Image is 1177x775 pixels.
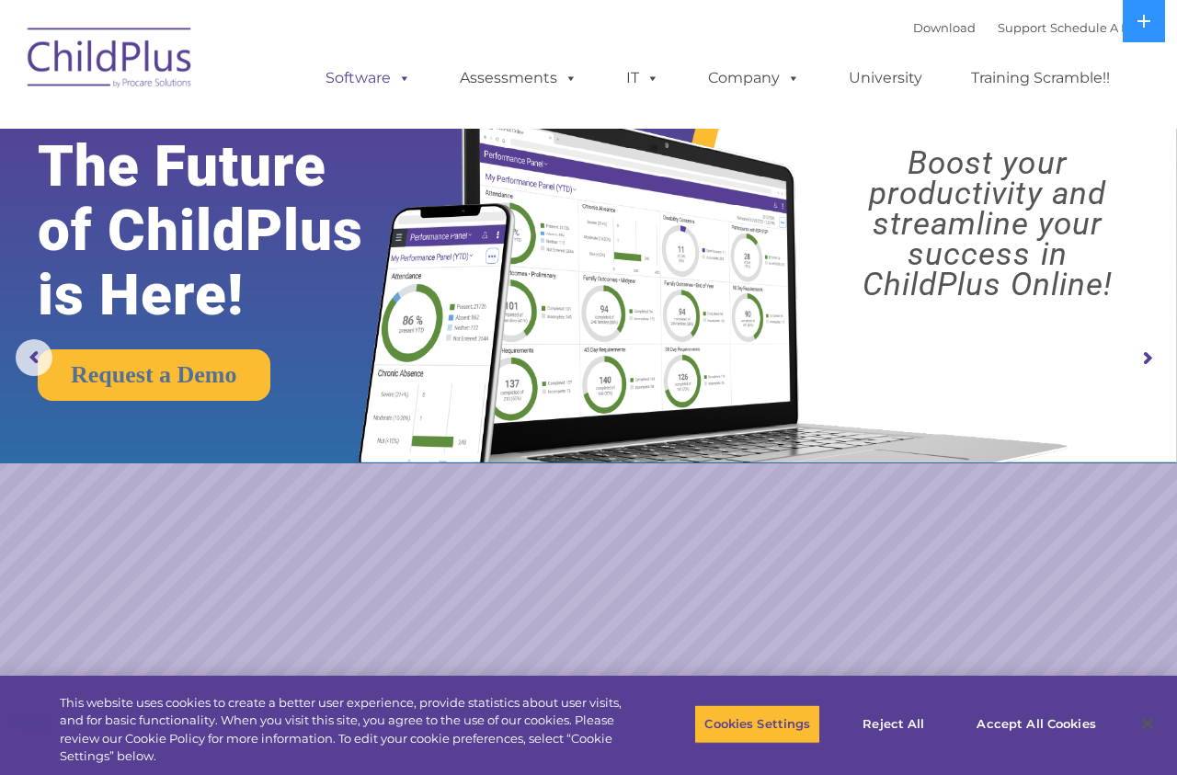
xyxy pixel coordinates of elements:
[38,134,414,327] rs-layer: The Future of ChildPlus is Here!
[998,20,1046,35] a: Support
[913,20,1159,35] font: |
[38,349,270,401] a: Request a Demo
[60,694,647,766] div: This website uses cookies to create a better user experience, provide statistics about user visit...
[913,20,976,35] a: Download
[690,60,818,97] a: Company
[1050,20,1159,35] a: Schedule A Demo
[256,197,334,211] span: Phone number
[830,60,941,97] a: University
[953,60,1128,97] a: Training Scramble!!
[694,705,820,744] button: Cookies Settings
[18,15,202,107] img: ChildPlus by Procare Solutions
[836,705,951,744] button: Reject All
[608,60,678,97] a: IT
[813,148,1162,300] rs-layer: Boost your productivity and streamline your success in ChildPlus Online!
[256,121,312,135] span: Last name
[441,60,596,97] a: Assessments
[1127,703,1168,744] button: Close
[307,60,429,97] a: Software
[966,705,1105,744] button: Accept All Cookies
